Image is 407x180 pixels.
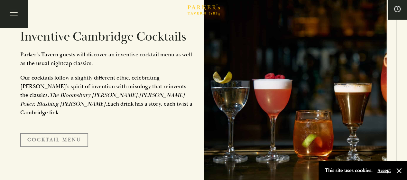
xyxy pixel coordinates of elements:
em: [PERSON_NAME] Poker. Blushing [PERSON_NAME]. [20,91,185,108]
p: Our cocktails follow a slightly different ethic, celebrating [PERSON_NAME]’s spirit of invention ... [20,73,194,117]
p: arker’s Tavern guests will discover an inventive cocktail menu as well as the usual nightcap clas... [20,50,194,68]
h2: Inventive Cambridge Cocktails [20,29,194,44]
p: This site uses cookies. [325,166,373,175]
span: P [20,51,23,58]
button: Close and accept [396,167,402,174]
button: Accept [377,167,391,174]
em: The Bloomsbury [PERSON_NAME] [49,91,137,99]
a: Cocktail Menu [20,133,88,147]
